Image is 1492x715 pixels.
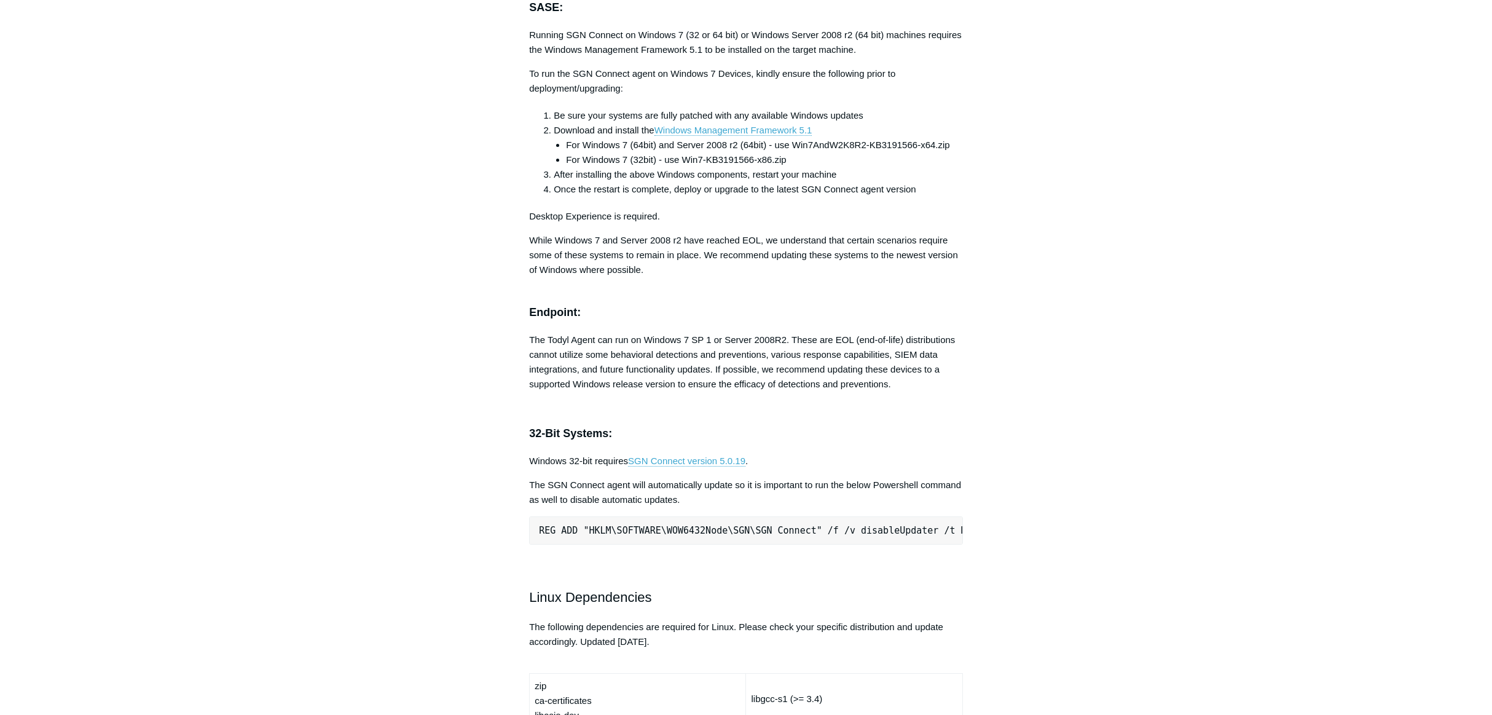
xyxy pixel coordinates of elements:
[566,154,787,165] span: For Windows 7 (32bit) - use Win7-KB3191566-x86.zip
[751,692,957,706] p: libgcc-s1 (>= 3.4)
[529,333,963,392] p: The Todyl Agent can run on Windows 7 SP 1 or Server 2008R2. These are EOL (end-of-life) distribut...
[554,110,863,120] span: Be sure your systems are fully patched with any available Windows updates
[628,456,745,467] a: SGN Connect version 5.0.19
[529,28,963,57] p: Running SGN Connect on Windows 7 (32 or 64 bit) or Windows Server 2008 r2 (64 bit) machines requi...
[529,211,660,221] span: Desktop Experience is required.
[529,516,963,545] pre: REG ADD "HKLM\SOFTWARE\WOW6432Node\SGN\SGN Connect" /f /v disableUpdater /t REG_SZ /d 1
[529,425,963,443] h3: 32-Bit Systems:
[529,587,963,608] h2: Linux Dependencies
[654,125,812,136] a: Windows Management Framework 5.1
[566,140,949,150] span: For Windows 7 (64bit) and Server 2008 r2 (64bit) - use Win7AndW2K8R2-KB3191566-x64.zip
[529,286,963,322] h3: Endpoint:
[529,478,963,507] p: The SGN Connect agent will automatically update so it is important to run the below Powershell co...
[529,454,963,468] p: Windows 32-bit requires .
[554,125,654,135] span: Download and install the
[554,184,916,194] span: Once the restart is complete, deploy or upgrade to the latest SGN Connect agent version
[529,235,958,275] span: While Windows 7 and Server 2008 r2 have reached EOL, we understand that certain scenarios require...
[529,620,963,664] p: The following dependencies are required for Linux. Please check your specific distribution and up...
[554,169,836,180] span: After installing the above Windows components, restart your machine
[654,125,812,135] span: Windows Management Framework 5.1
[529,66,963,96] p: To run the SGN Connect agent on Windows 7 Devices, kindly ensure the following prior to deploymen...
